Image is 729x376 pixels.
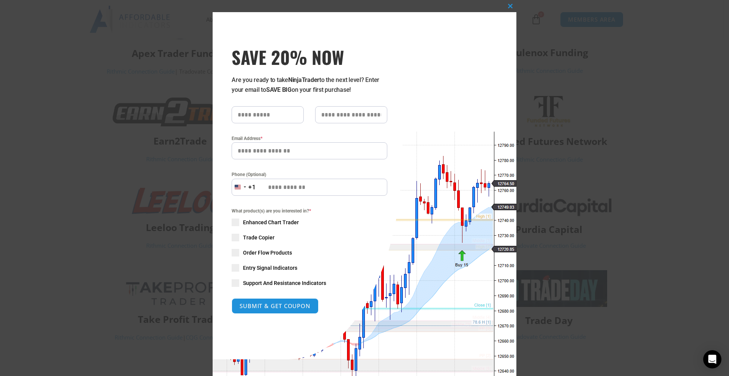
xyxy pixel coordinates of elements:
[232,279,387,287] label: Support And Resistance Indicators
[232,171,387,178] label: Phone (Optional)
[232,234,387,241] label: Trade Copier
[703,350,721,368] div: Open Intercom Messenger
[243,249,292,256] span: Order Flow Products
[232,264,387,272] label: Entry Signal Indicators
[232,135,387,142] label: Email Address
[288,76,319,83] strong: NinjaTrader
[243,219,299,226] span: Enhanced Chart Trader
[243,234,275,241] span: Trade Copier
[243,279,326,287] span: Support And Resistance Indicators
[243,264,297,272] span: Entry Signal Indicators
[232,249,387,256] label: Order Flow Products
[232,207,387,215] span: What product(s) are you interested in?
[232,46,387,68] span: SAVE 20% NOW
[232,219,387,226] label: Enhanced Chart Trader
[232,298,319,314] button: SUBMIT & GET COUPON
[232,75,387,95] p: Are you ready to take to the next level? Enter your email to on your first purchase!
[248,182,256,192] div: +1
[232,179,256,196] button: Selected country
[266,86,292,93] strong: SAVE BIG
